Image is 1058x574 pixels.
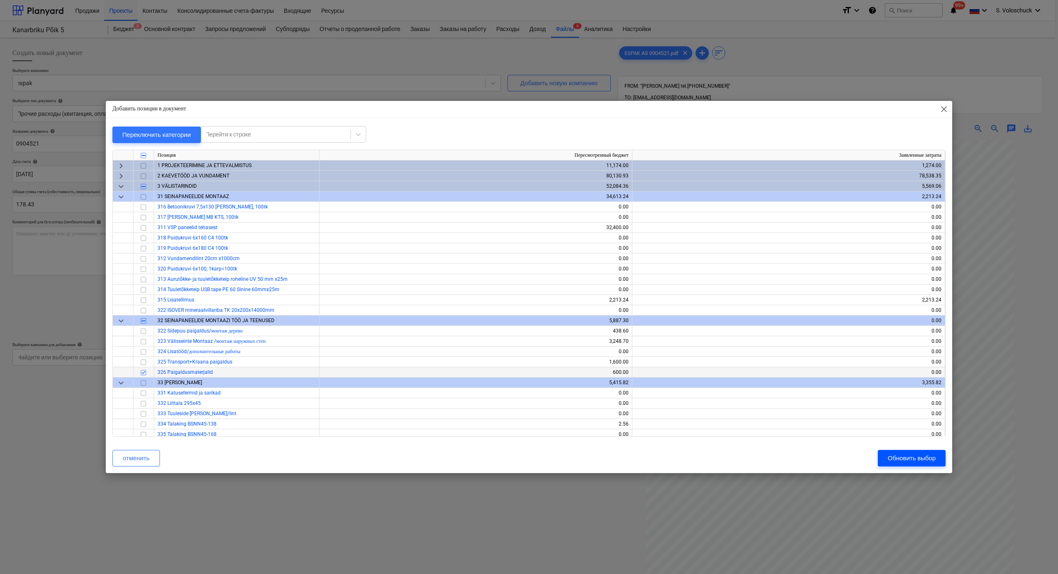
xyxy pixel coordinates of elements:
[323,274,629,285] div: 0.00
[112,450,160,466] button: отменить
[157,287,279,292] a: 314 Tuuletõkketeip USB tape PE 60 Sinine 60mmx25m
[157,214,238,220] span: 317 Seib M8 KTS, 100tk
[157,297,194,303] a: 315 Lisatellimus
[157,214,238,220] a: 317 [PERSON_NAME] M8 KTS, 100tk
[157,266,237,272] a: 320 Puidukruvi 6x100, 1karp=100tk
[939,104,949,114] span: close
[636,264,941,274] div: 0.00
[636,388,941,398] div: 0.00
[116,182,126,191] span: keyboard_arrow_down
[323,243,629,254] div: 0.00
[878,450,946,466] button: Обновить выбор
[323,254,629,264] div: 0.00
[632,150,945,160] div: Заявленные затраты
[157,276,288,282] a: 313 Aurutõkke- ja tuuletõkketeip roheline UV 50 mm x25m
[323,212,629,222] div: 0.00
[323,202,629,212] div: 0.00
[323,409,629,419] div: 0.00
[157,328,243,334] a: 322 Sidepuu paigaldus/монтаж дерево
[122,129,191,140] div: Переключить категории
[636,336,941,347] div: 0.00
[157,163,252,168] span: 1 PROJEKTEERIMINE JA ETTEVALMISTUS
[323,419,629,429] div: 2.56
[636,326,941,336] div: 0.00
[157,225,217,230] a: 311 VSP paneelid tehasest
[323,233,629,243] div: 0.00
[636,233,941,243] div: 0.00
[323,181,629,191] div: 52,084.36
[636,181,941,191] div: 5,569.06
[157,183,197,189] span: 3 VÄLISTARINDID
[323,347,629,357] div: 0.00
[157,369,213,375] a: 326 Paigaldusmaterjalid
[323,305,629,316] div: 0.00
[323,191,629,202] div: 34,613.24
[636,409,941,419] div: 0.00
[636,347,941,357] div: 0.00
[154,150,319,160] div: Позиция
[157,421,217,427] a: 334 Talaking BSNN45-138
[636,222,941,233] div: 0.00
[116,316,126,326] span: keyboard_arrow_down
[157,204,268,210] a: 316 Betoonikruvi 7,5x130 [PERSON_NAME], 100tk
[157,400,201,406] a: 332 Liittala 295x45
[636,295,941,305] div: 2,213.24
[157,318,274,323] span: 32 SEINAPANEELIDE MONTAAZI TÖÖ JA TEENUSED
[323,398,629,409] div: 0.00
[323,222,629,233] div: 32,400.00
[323,367,629,378] div: 600.00
[636,367,941,378] div: 0.00
[323,336,629,347] div: 3,248.70
[123,453,150,464] div: отменить
[323,285,629,295] div: 0.00
[323,264,629,274] div: 0.00
[323,378,629,388] div: 5,415.82
[636,171,941,181] div: 78,538.35
[636,274,941,285] div: 0.00
[636,305,941,316] div: 0.00
[157,194,229,199] span: 31 SEINAPANEELIDE MONTAAZ
[636,254,941,264] div: 0.00
[116,171,126,181] span: keyboard_arrow_right
[157,411,236,416] span: 333 Tuuleside tross/lint
[157,390,221,396] a: 331 Katusefermid ja sarikad
[323,160,629,171] div: 11,174.00
[323,171,629,181] div: 80,130.93
[636,398,941,409] div: 0.00
[157,359,232,365] a: 325 Transport+Kraana paigaldus
[157,431,217,437] span: 335 Talaking BSNN45-168
[157,256,240,261] a: 312 Vundamendilint 20cm x1000cm
[157,245,228,251] a: 319 Puidukruvi 6x180 C4 100tk
[157,307,274,313] span: 322 ISOVER mineraalvillariba TK 20x200x14000mm
[116,378,126,388] span: keyboard_arrow_down
[157,338,266,344] a: 323 Välisseinte Montaaz /монтаж наружных стен
[323,326,629,336] div: 438.60
[157,380,202,385] span: 33 KATUSE MONTAAZ
[323,295,629,305] div: 2,213.24
[636,160,941,171] div: 1,274.00
[323,357,629,367] div: 1,600.00
[112,127,201,143] button: Переключить категории
[636,285,941,295] div: 0.00
[319,150,632,160] div: Пересмотренный бюджет
[157,204,268,210] span: 316 Betoonikruvi 7,5x130 KK Zink, 100tk
[157,235,228,241] a: 318 Puidukruvi 6x160 C4 100tk
[112,104,186,113] p: Добавить позиции в документ
[636,419,941,429] div: 0.00
[636,378,941,388] div: 3,355.82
